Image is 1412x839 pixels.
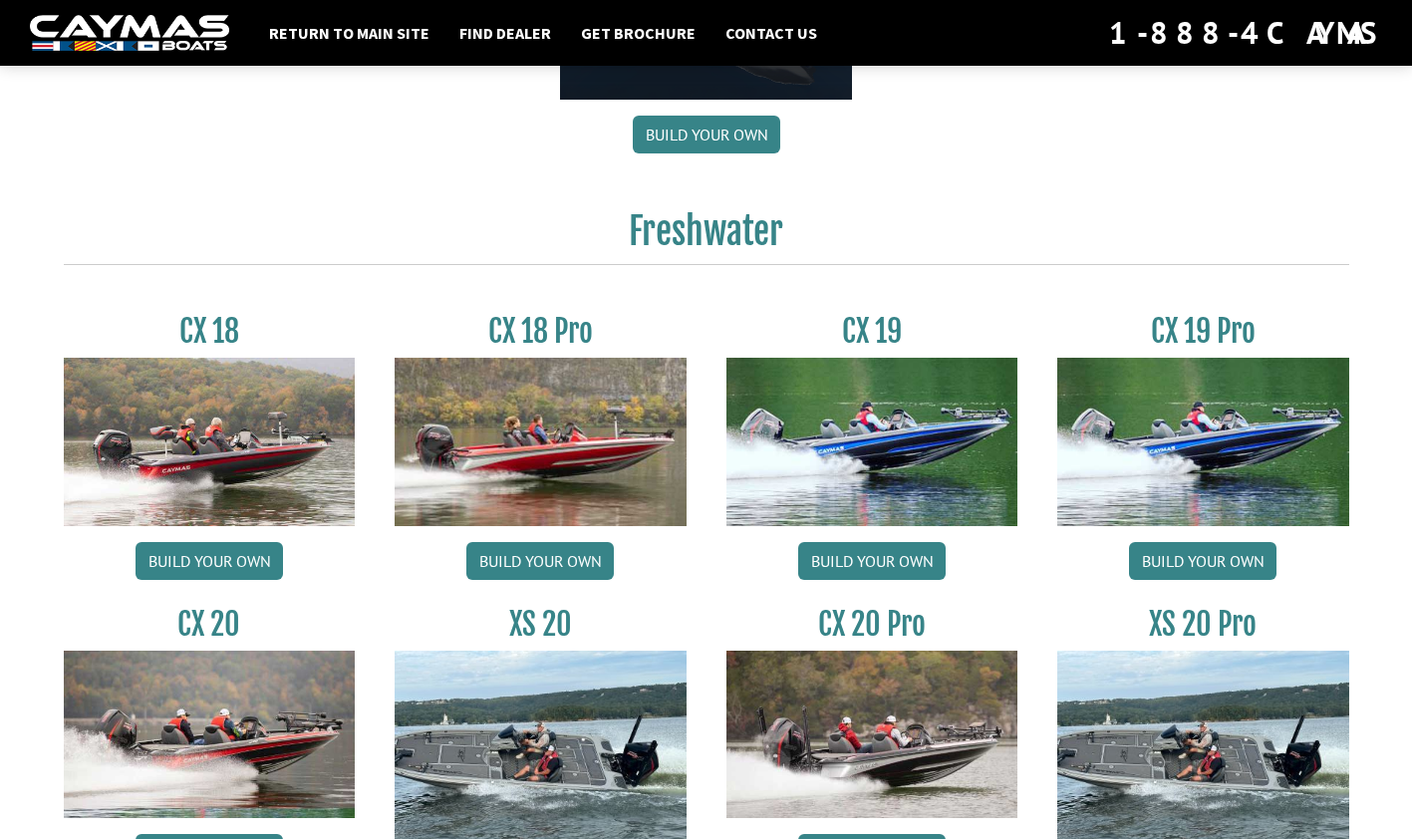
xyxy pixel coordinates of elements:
[259,20,439,46] a: Return to main site
[726,606,1018,643] h3: CX 20 Pro
[798,542,946,580] a: Build your own
[466,542,614,580] a: Build your own
[1057,313,1349,350] h3: CX 19 Pro
[1057,606,1349,643] h3: XS 20 Pro
[64,358,356,525] img: CX-18S_thumbnail.jpg
[726,313,1018,350] h3: CX 19
[726,358,1018,525] img: CX19_thumbnail.jpg
[1109,11,1382,55] div: 1-888-4CAYMAS
[1057,358,1349,525] img: CX19_thumbnail.jpg
[395,606,687,643] h3: XS 20
[395,358,687,525] img: CX-18SS_thumbnail.jpg
[64,606,356,643] h3: CX 20
[64,313,356,350] h3: CX 18
[1129,542,1276,580] a: Build your own
[395,313,687,350] h3: CX 18 Pro
[715,20,827,46] a: Contact Us
[571,20,706,46] a: Get Brochure
[30,15,229,52] img: white-logo-c9c8dbefe5ff5ceceb0f0178aa75bf4bb51f6bca0971e226c86eb53dfe498488.png
[136,542,283,580] a: Build your own
[64,651,356,818] img: CX-20_thumbnail.jpg
[64,209,1349,265] h2: Freshwater
[633,116,780,153] a: Build your own
[726,651,1018,818] img: CX-20Pro_thumbnail.jpg
[449,20,561,46] a: Find Dealer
